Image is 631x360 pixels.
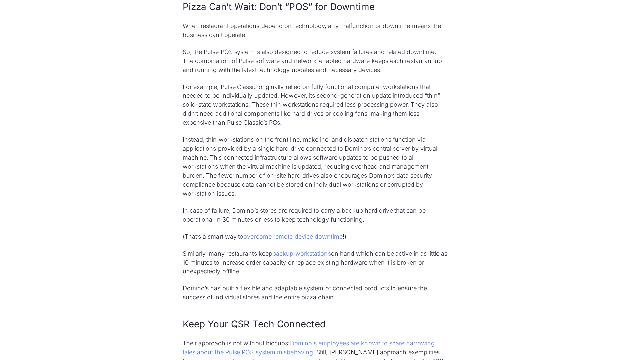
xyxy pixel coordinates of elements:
[243,233,342,240] a: overcome remote device downtime
[183,0,449,13] h2: Pizza Can’t Wait: Don’t “POS” for Downtime
[183,206,449,224] p: In case of failure, Domino’s stores are required to carry a backup hard drive that can be operati...
[183,284,449,302] p: Domino’s has built a flexible and adaptable system of connected products to ensure the success of...
[183,340,435,356] a: Domino's employees are known to share harrowing tales about the Pulse POS system misbehaving
[272,250,331,257] a: backup workstations
[183,82,449,127] p: For example, Pulse Classic originally relied on fully functional computer workstations that neede...
[183,318,449,331] h2: Keep Your QSR Tech Connected
[183,232,449,241] p: (That’s a smart way to !)
[183,249,449,276] p: Similarly, many restaurants keep on hand which can be active in as little as 10 minutes to increa...
[183,21,449,39] p: When restaurant operations depend on technology, any malfunction or downtime means the business c...
[183,135,449,198] p: Instead, thin workstations on the front line, makeline, and dispatch stations function via applic...
[183,47,449,74] p: So, the Pulse POS system is also designed to reduce system failures and related downtime. The com...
